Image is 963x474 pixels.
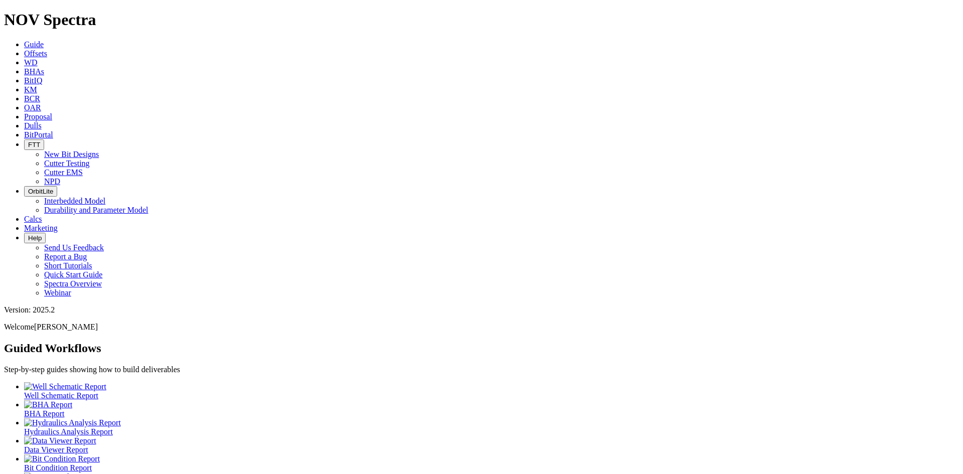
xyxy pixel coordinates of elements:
[44,252,87,261] a: Report a Bug
[4,11,959,29] h1: NOV Spectra
[24,76,42,85] a: BitIQ
[24,409,64,418] span: BHA Report
[24,400,959,418] a: BHA Report BHA Report
[44,159,90,168] a: Cutter Testing
[24,391,98,400] span: Well Schematic Report
[44,261,92,270] a: Short Tutorials
[24,139,44,150] button: FTT
[28,141,40,148] span: FTT
[24,103,41,112] a: OAR
[44,177,60,186] a: NPD
[44,197,105,205] a: Interbedded Model
[4,342,959,355] h2: Guided Workflows
[24,186,57,197] button: OrbitLite
[24,49,47,58] a: Offsets
[24,463,92,472] span: Bit Condition Report
[34,323,98,331] span: [PERSON_NAME]
[24,121,42,130] a: Dulls
[24,112,52,121] a: Proposal
[24,130,53,139] a: BitPortal
[44,206,148,214] a: Durability and Parameter Model
[24,233,46,243] button: Help
[24,40,44,49] a: Guide
[24,67,44,76] a: BHAs
[24,454,100,463] img: Bit Condition Report
[24,427,113,436] span: Hydraulics Analysis Report
[44,279,102,288] a: Spectra Overview
[24,436,96,445] img: Data Viewer Report
[24,215,42,223] a: Calcs
[28,188,53,195] span: OrbitLite
[24,418,121,427] img: Hydraulics Analysis Report
[24,58,38,67] a: WD
[28,234,42,242] span: Help
[44,270,102,279] a: Quick Start Guide
[24,400,72,409] img: BHA Report
[4,365,959,374] p: Step-by-step guides showing how to build deliverables
[44,150,99,159] a: New Bit Designs
[24,436,959,454] a: Data Viewer Report Data Viewer Report
[24,382,959,400] a: Well Schematic Report Well Schematic Report
[4,305,959,314] div: Version: 2025.2
[24,382,106,391] img: Well Schematic Report
[44,288,71,297] a: Webinar
[24,94,40,103] a: BCR
[24,418,959,436] a: Hydraulics Analysis Report Hydraulics Analysis Report
[44,168,83,177] a: Cutter EMS
[44,243,104,252] a: Send Us Feedback
[24,445,88,454] span: Data Viewer Report
[4,323,959,332] p: Welcome
[24,454,959,472] a: Bit Condition Report Bit Condition Report
[24,224,58,232] a: Marketing
[24,85,37,94] a: KM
